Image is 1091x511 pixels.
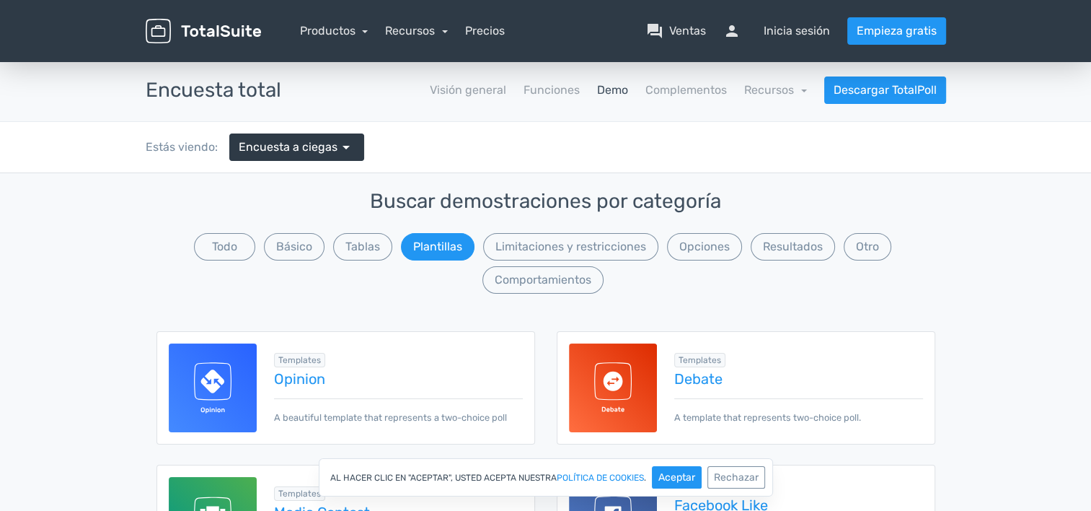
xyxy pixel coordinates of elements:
img: TotalSuite for WordPress [146,19,261,44]
a: Descargar TotalPoll [824,77,946,104]
button: Todo [194,233,255,261]
a: Back to Top [22,19,78,31]
h3: Buscar demostraciones por categoría [156,191,935,213]
div: Estás viendo: [146,139,229,156]
img: debate-template-for-totalpoll.svg [569,344,658,432]
a: Empieza gratis [847,17,946,45]
font: Inicia sesión [764,22,830,40]
button: Plantillas [401,233,474,261]
button: Otro [844,233,891,261]
button: Tablas [333,233,392,261]
font: . [644,473,646,482]
span: Red [224,191,868,209]
h3: Encuesta total [146,79,281,102]
font: Al hacer clic en "Aceptar", usted acepta nuestra [330,473,557,482]
a: Visión general [430,82,506,99]
a: Our support team is ready to answer your questions! [6,71,189,96]
span: Encuesta a ciegas [239,139,337,156]
button: Aceptar [652,466,702,489]
a: Encuesta a ciegas arrow_drop_down [229,134,364,161]
button: Limitaciones y restricciones [483,233,658,261]
button: Rechazar [707,466,765,489]
span: persona [723,22,758,40]
span: Browse all in Templates [274,353,325,367]
a: Opinion [274,371,522,387]
span: arrow_drop_down [337,139,355,156]
button: Comportamientos [482,266,604,294]
a: Demo [597,82,628,99]
div: 20.27% [361,217,382,223]
span: question_answer [646,22,663,40]
a: Complementos [645,82,727,99]
div: 10.48% [297,341,319,348]
span: Orange [224,253,868,271]
a: Funciones [524,82,580,99]
div: 12.84% [312,279,334,286]
font: Ventas [669,22,706,40]
a: Política de cookies [557,473,644,482]
button: Resultados [751,233,835,261]
a: TotalPoll [22,32,63,44]
a: Recursos [744,83,807,97]
span: Purple [224,316,868,333]
p: What's your favorite color? [214,29,878,46]
button: Básico [264,233,324,261]
a: question_answerVentas [646,22,706,40]
div: 24.53% [388,154,410,161]
p: A beautiful template that represents a two-choice poll [274,398,522,424]
a: Precios [465,22,505,40]
div: 31.87% [435,92,456,99]
span: Browse all in Templates [674,353,725,367]
a: Recursos [385,24,448,38]
a: Productos [300,24,368,38]
a: Admin Dashboard [22,58,107,70]
span: Green [224,129,868,147]
button: Opciones [667,233,742,261]
a: Debate [674,371,922,387]
p: A template that represents two-choice poll. [674,398,922,424]
a: Did you like the demo? [22,97,130,109]
a: Browse demos by category [22,45,147,57]
span: Blue [224,67,868,84]
img: opinion-template-for-totalpoll.svg [169,344,257,432]
a: personaInicia sesión [723,22,830,40]
div: Outline [6,6,211,19]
